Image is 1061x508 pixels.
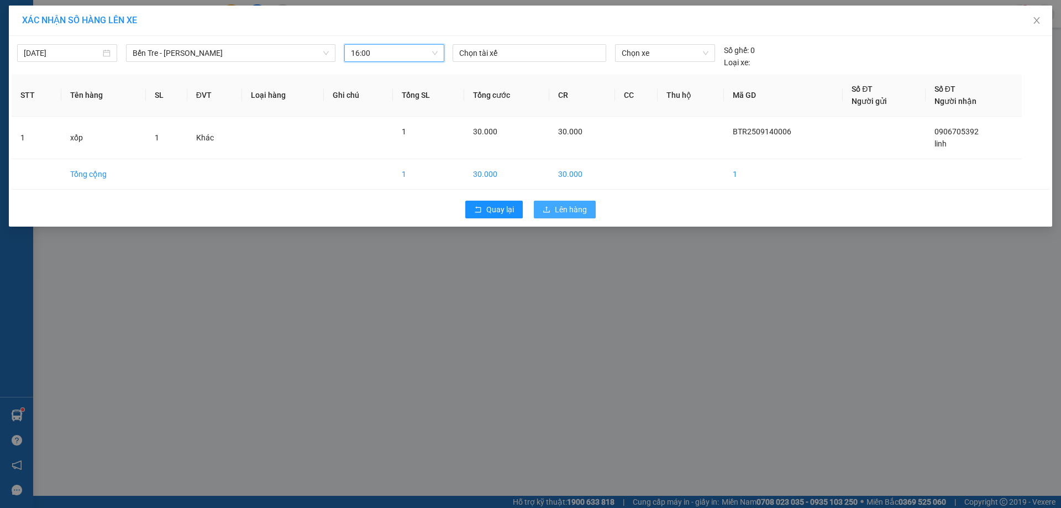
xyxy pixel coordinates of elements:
span: 0906705392 [934,127,979,136]
span: Số ĐT [852,85,873,93]
td: Tổng cộng [61,159,146,190]
span: Bến Tre - Hồ Chí Minh [133,45,329,61]
span: linh [934,139,947,148]
span: Quay lại [486,203,514,216]
span: XÁC NHẬN SỐ HÀNG LÊN XE [22,15,137,25]
th: Tổng SL [393,74,464,117]
input: 14/09/2025 [24,47,101,59]
th: CR [549,74,614,117]
div: Bang Tra [9,9,98,23]
span: close [1032,16,1041,25]
span: Số ghế: [724,44,749,56]
span: Số ĐT [934,85,955,93]
td: 1 [724,159,843,190]
th: Tổng cước [464,74,549,117]
th: Loại hàng [242,74,324,117]
td: 30.000 [464,159,549,190]
span: BTR2509140006 [733,127,791,136]
div: 0 [724,44,755,56]
span: Loại xe: [724,56,750,69]
th: Ghi chú [324,74,393,117]
th: Tên hàng [61,74,146,117]
td: 1 [393,159,464,190]
span: 30.000 [558,127,582,136]
td: 30.000 [549,159,614,190]
span: Nhận: [106,9,132,21]
th: Thu hộ [658,74,724,117]
th: SL [146,74,187,117]
th: ĐVT [187,74,243,117]
span: Chọn xe [622,45,708,61]
span: 1 [155,133,159,142]
div: linh [106,34,218,48]
th: Mã GD [724,74,843,117]
td: Khác [187,117,243,159]
button: uploadLên hàng [534,201,596,218]
div: 0906705392 [106,48,218,63]
span: upload [543,206,550,214]
span: Lên hàng [555,203,587,216]
span: 30.000 [473,127,497,136]
span: rollback [474,206,482,214]
th: CC [615,74,658,117]
td: 1 [12,117,61,159]
button: Close [1021,6,1052,36]
span: 1 [402,127,406,136]
td: xốp [61,117,146,159]
span: Người nhận [934,97,976,106]
span: Gửi: [9,11,27,22]
span: Người gửi [852,97,887,106]
span: 16:00 [351,45,438,61]
div: [GEOGRAPHIC_DATA] [106,9,218,34]
div: 30.000 [8,70,99,83]
button: rollbackQuay lại [465,201,523,218]
th: STT [12,74,61,117]
span: down [323,50,329,56]
span: CR : [8,71,25,82]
